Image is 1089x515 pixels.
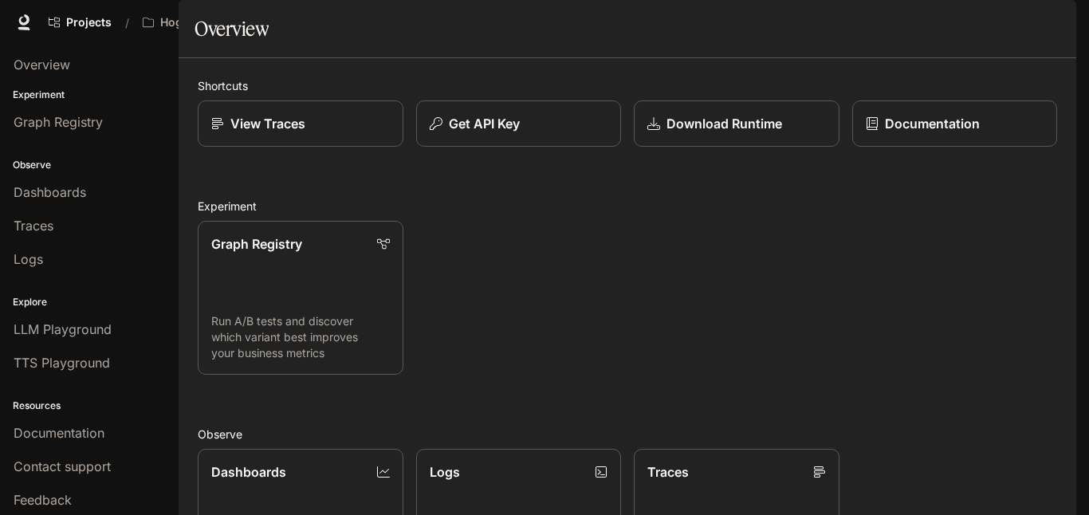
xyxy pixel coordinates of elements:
[211,234,302,254] p: Graph Registry
[66,16,112,29] span: Projects
[119,14,136,31] div: /
[852,100,1058,147] a: Documentation
[211,462,286,482] p: Dashboards
[230,114,305,133] p: View Traces
[449,114,520,133] p: Get API Key
[198,221,403,375] a: Graph RegistryRun A/B tests and discover which variant best improves your business metrics
[198,100,403,147] a: View Traces
[647,462,689,482] p: Traces
[198,426,1057,442] h2: Observe
[416,100,622,147] button: Get API Key
[198,77,1057,94] h2: Shortcuts
[211,313,390,361] p: Run A/B tests and discover which variant best improves your business metrics
[195,13,269,45] h1: Overview
[666,114,782,133] p: Download Runtime
[160,16,222,29] p: Hogsworth
[430,462,460,482] p: Logs
[136,6,246,38] button: Open workspace menu
[41,6,119,38] a: Go to projects
[198,198,1057,214] h2: Experiment
[885,114,980,133] p: Documentation
[634,100,839,147] a: Download Runtime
